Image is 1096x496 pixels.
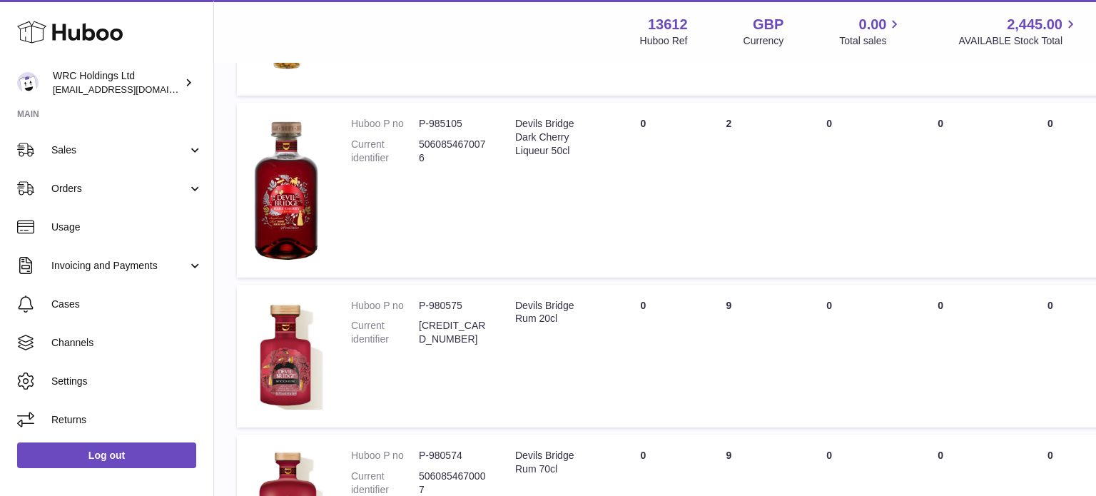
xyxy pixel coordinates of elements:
span: Orders [51,182,188,196]
div: Huboo Ref [640,34,688,48]
img: product image [251,117,323,260]
span: Invoicing and Payments [51,259,188,273]
td: 0 [771,103,887,278]
span: 0 [1047,450,1053,461]
dt: Current identifier [351,319,419,346]
dd: P-985105 [419,117,487,131]
span: Cases [51,298,203,311]
span: Channels [51,336,203,350]
strong: 13612 [648,15,688,34]
div: Devils Bridge Rum 20cl [515,299,586,326]
span: 0 [1047,300,1053,311]
span: 2,445.00 [1007,15,1062,34]
dt: Huboo P no [351,449,419,462]
img: lg@wrcholdings.co.uk [17,72,39,93]
div: Currency [744,34,784,48]
div: Devils Bridge Dark Cherry Liqueur 50cl [515,117,586,158]
td: 2 [686,103,771,278]
span: Settings [51,375,203,388]
span: [EMAIL_ADDRESS][DOMAIN_NAME] [53,83,210,95]
a: 0.00 Total sales [839,15,903,48]
td: 0 [887,285,994,427]
span: Usage [51,221,203,234]
dd: [CREDIT_CARD_NUMBER] [419,319,487,346]
dd: P-980575 [419,299,487,313]
span: Sales [51,143,188,157]
a: 2,445.00 AVAILABLE Stock Total [958,15,1079,48]
span: Returns [51,413,203,427]
td: 0 [600,285,686,427]
dt: Huboo P no [351,299,419,313]
a: Log out [17,442,196,468]
td: 9 [686,285,771,427]
div: Devils Bridge Rum 70cl [515,449,586,476]
dd: 5060854670076 [419,138,487,165]
td: 0 [771,285,887,427]
dt: Huboo P no [351,117,419,131]
span: 0 [1047,118,1053,129]
dd: P-980574 [419,449,487,462]
span: Total sales [839,34,903,48]
strong: GBP [753,15,783,34]
span: 0.00 [859,15,887,34]
td: 0 [600,103,686,278]
span: AVAILABLE Stock Total [958,34,1079,48]
dt: Current identifier [351,138,419,165]
div: WRC Holdings Ltd [53,69,181,96]
td: 0 [887,103,994,278]
img: product image [251,299,323,410]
